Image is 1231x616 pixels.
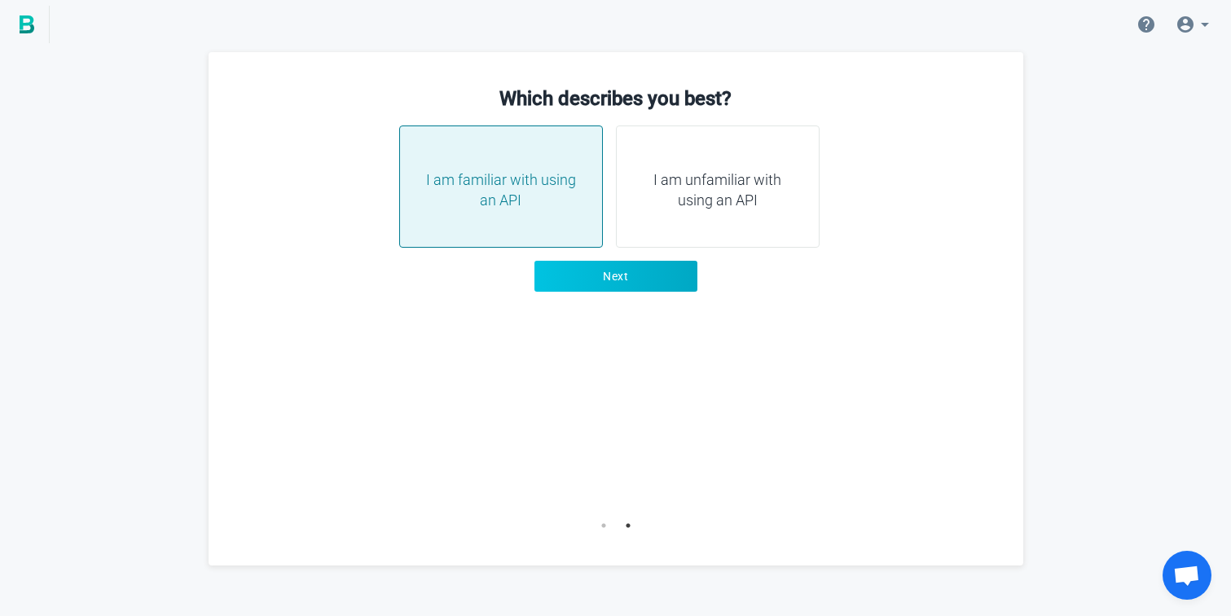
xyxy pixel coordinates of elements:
h4: I am familiar with using an API [420,169,583,211]
h4: I am unfamiliar with using an API [636,169,799,211]
a: Open chat [1163,551,1211,600]
button: 2 [620,517,636,534]
img: BigPicture.io [20,15,34,33]
button: 1 [596,517,612,534]
span: Next [603,268,628,284]
h3: Which describes you best? [241,85,991,112]
button: Next [534,261,697,292]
